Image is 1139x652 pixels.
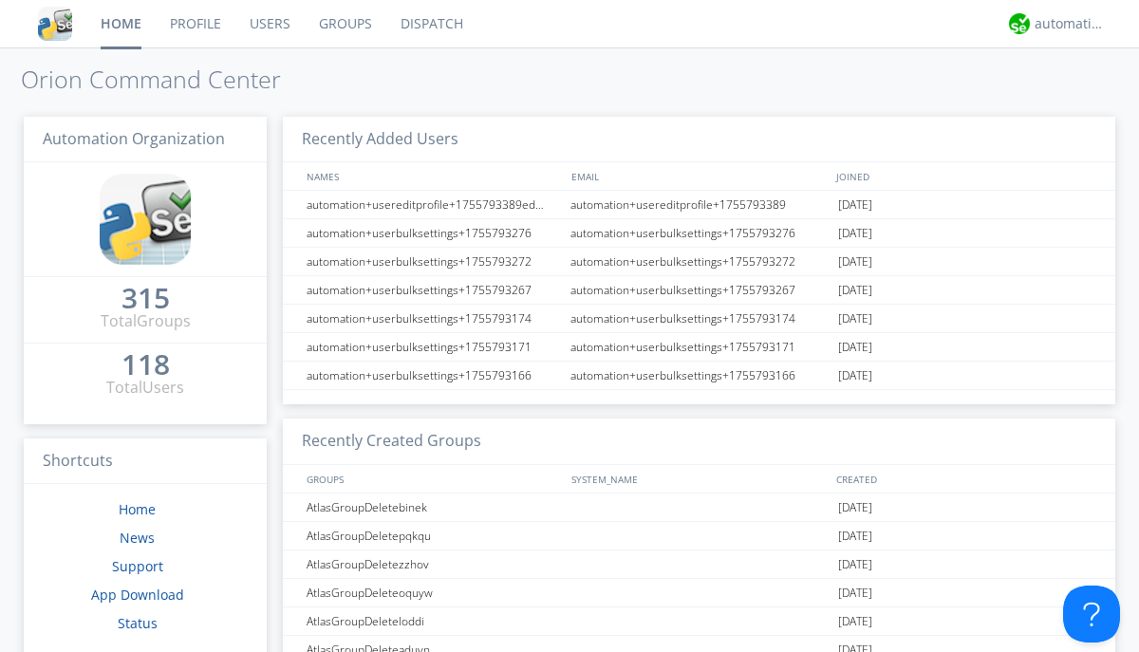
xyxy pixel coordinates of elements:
[121,289,170,307] div: 315
[91,586,184,604] a: App Download
[283,219,1115,248] a: automation+userbulksettings+1755793276automation+userbulksettings+1755793276[DATE]
[24,438,267,485] h3: Shortcuts
[121,289,170,310] a: 315
[283,550,1115,579] a: AtlasGroupDeletezzhov[DATE]
[567,162,831,190] div: EMAIL
[302,579,565,606] div: AtlasGroupDeleteoquyw
[302,494,565,521] div: AtlasGroupDeletebinek
[831,162,1097,190] div: JOINED
[283,191,1115,219] a: automation+usereditprofile+1755793389editedautomation+usereditprofile+1755793389automation+usered...
[100,174,191,265] img: cddb5a64eb264b2086981ab96f4c1ba7
[302,333,565,361] div: automation+userbulksettings+1755793171
[302,191,565,218] div: automation+usereditprofile+1755793389editedautomation+usereditprofile+1755793389
[838,362,872,390] span: [DATE]
[302,219,565,247] div: automation+userbulksettings+1755793276
[38,7,72,41] img: cddb5a64eb264b2086981ab96f4c1ba7
[838,550,872,579] span: [DATE]
[283,276,1115,305] a: automation+userbulksettings+1755793267automation+userbulksettings+1755793267[DATE]
[302,276,565,304] div: automation+userbulksettings+1755793267
[302,607,565,635] div: AtlasGroupDeleteloddi
[283,419,1115,465] h3: Recently Created Groups
[302,305,565,332] div: automation+userbulksettings+1755793174
[120,529,155,547] a: News
[283,305,1115,333] a: automation+userbulksettings+1755793174automation+userbulksettings+1755793174[DATE]
[838,276,872,305] span: [DATE]
[838,219,872,248] span: [DATE]
[567,465,831,493] div: SYSTEM_NAME
[838,191,872,219] span: [DATE]
[838,305,872,333] span: [DATE]
[838,333,872,362] span: [DATE]
[838,579,872,607] span: [DATE]
[302,550,565,578] div: AtlasGroupDeletezzhov
[302,465,562,493] div: GROUPS
[119,500,156,518] a: Home
[121,355,170,374] div: 118
[566,305,833,332] div: automation+userbulksettings+1755793174
[43,128,225,149] span: Automation Organization
[838,248,872,276] span: [DATE]
[566,362,833,389] div: automation+userbulksettings+1755793166
[838,494,872,522] span: [DATE]
[302,248,565,275] div: automation+userbulksettings+1755793272
[302,522,565,550] div: AtlasGroupDeletepqkqu
[106,377,184,399] div: Total Users
[566,191,833,218] div: automation+usereditprofile+1755793389
[283,333,1115,362] a: automation+userbulksettings+1755793171automation+userbulksettings+1755793171[DATE]
[831,465,1097,493] div: CREATED
[838,522,872,550] span: [DATE]
[283,579,1115,607] a: AtlasGroupDeleteoquyw[DATE]
[101,310,191,332] div: Total Groups
[566,248,833,275] div: automation+userbulksettings+1755793272
[566,333,833,361] div: automation+userbulksettings+1755793171
[1063,586,1120,643] iframe: Toggle Customer Support
[302,362,565,389] div: automation+userbulksettings+1755793166
[112,557,163,575] a: Support
[566,219,833,247] div: automation+userbulksettings+1755793276
[283,362,1115,390] a: automation+userbulksettings+1755793166automation+userbulksettings+1755793166[DATE]
[1009,13,1030,34] img: d2d01cd9b4174d08988066c6d424eccd
[302,162,562,190] div: NAMES
[1035,14,1106,33] div: automation+atlas
[121,355,170,377] a: 118
[283,522,1115,550] a: AtlasGroupDeletepqkqu[DATE]
[283,494,1115,522] a: AtlasGroupDeletebinek[DATE]
[283,607,1115,636] a: AtlasGroupDeleteloddi[DATE]
[283,117,1115,163] h3: Recently Added Users
[118,614,158,632] a: Status
[838,607,872,636] span: [DATE]
[283,248,1115,276] a: automation+userbulksettings+1755793272automation+userbulksettings+1755793272[DATE]
[566,276,833,304] div: automation+userbulksettings+1755793267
